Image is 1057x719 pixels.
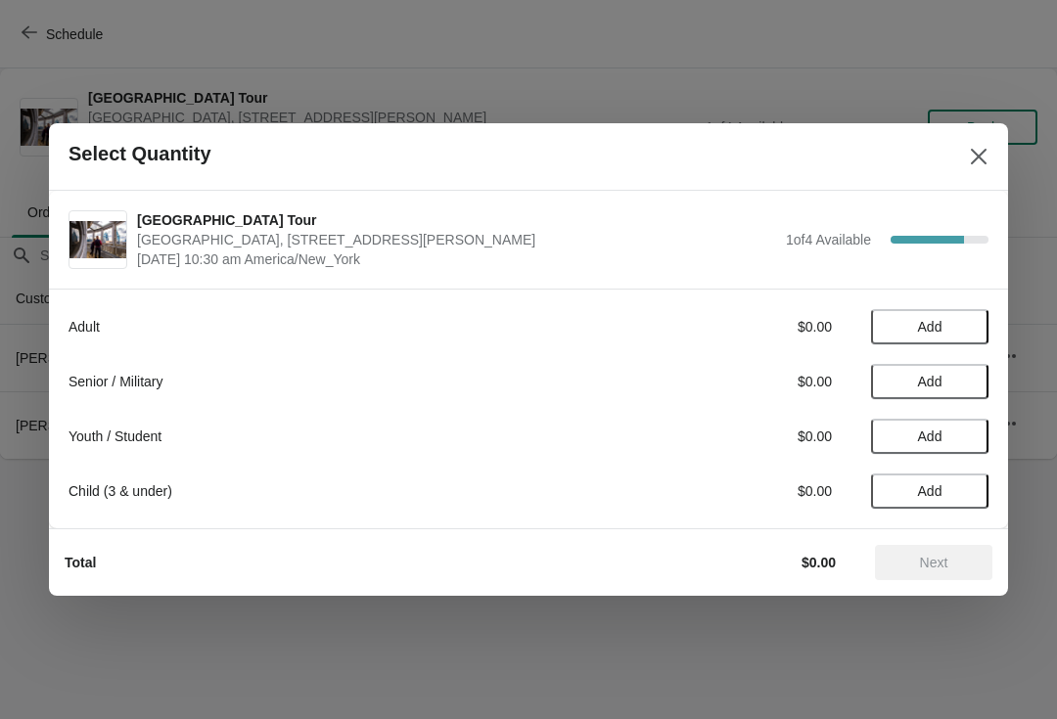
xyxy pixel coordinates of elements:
span: Add [918,428,942,444]
button: Add [871,309,988,344]
div: $0.00 [651,372,832,391]
strong: Total [65,555,96,570]
img: City Hall Tower Tour | City Hall Visitor Center, 1400 John F Kennedy Boulevard Suite 121, Philade... [69,221,126,259]
button: Add [871,473,988,509]
span: Add [918,483,942,499]
div: Youth / Student [69,427,612,446]
div: $0.00 [651,481,832,501]
div: Child (3 & under) [69,481,612,501]
span: [GEOGRAPHIC_DATA] Tour [137,210,776,230]
div: $0.00 [651,317,832,337]
div: Adult [69,317,612,337]
button: Add [871,364,988,399]
span: [GEOGRAPHIC_DATA], [STREET_ADDRESS][PERSON_NAME] [137,230,776,249]
strong: $0.00 [802,555,836,570]
button: Add [871,419,988,454]
button: Close [961,139,996,174]
div: $0.00 [651,427,832,446]
span: 1 of 4 Available [786,232,871,247]
h2: Select Quantity [69,143,211,165]
span: [DATE] 10:30 am America/New_York [137,249,776,269]
span: Add [918,319,942,335]
span: Add [918,374,942,389]
div: Senior / Military [69,372,612,391]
